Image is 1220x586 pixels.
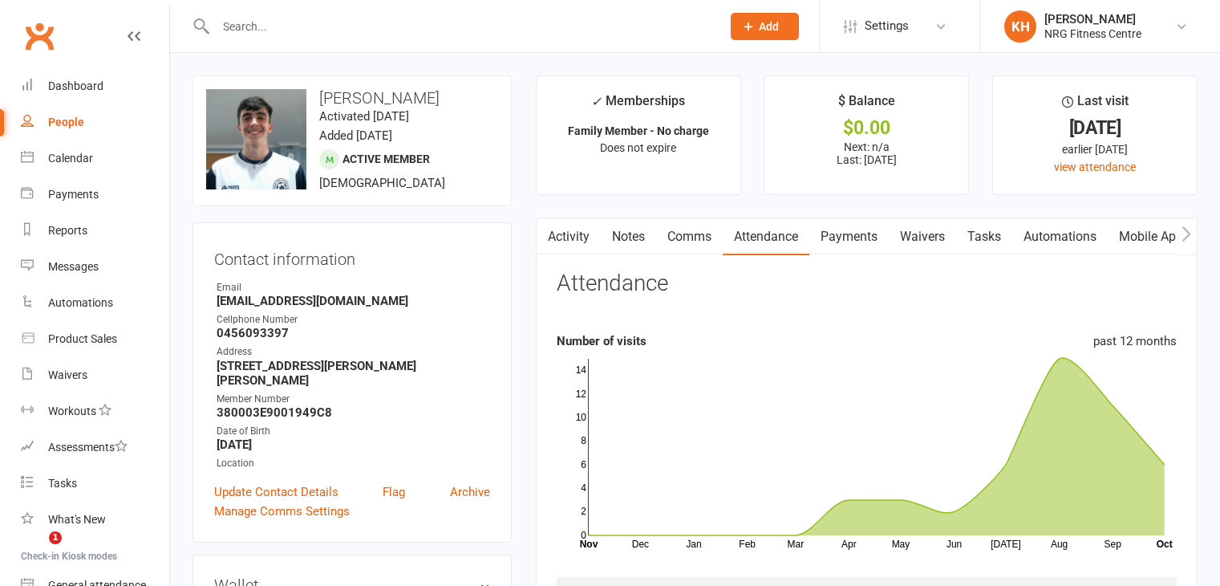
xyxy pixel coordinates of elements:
[21,177,169,213] a: Payments
[211,15,710,38] input: Search...
[1012,218,1108,255] a: Automations
[656,218,723,255] a: Comms
[342,153,430,165] span: Active member
[956,218,1012,255] a: Tasks
[1054,161,1136,173] a: view attendance
[48,188,99,201] div: Payments
[537,218,601,255] a: Activity
[1044,12,1141,26] div: [PERSON_NAME]
[48,441,128,454] div: Assessments
[1007,120,1182,136] div: [DATE]
[723,218,809,255] a: Attendance
[214,502,350,521] a: Manage Comms Settings
[217,326,490,340] strong: 0456093397
[21,429,169,466] a: Assessments
[319,128,392,143] time: Added [DATE]
[450,482,490,502] a: Archive
[217,424,490,439] div: Date of Birth
[759,20,779,33] span: Add
[214,482,338,502] a: Update Contact Details
[48,152,93,165] div: Calendar
[206,89,498,107] h3: [PERSON_NAME]
[383,482,405,502] a: Flag
[568,124,709,137] strong: Family Member - No charge
[48,224,87,237] div: Reports
[48,332,117,345] div: Product Sales
[1044,26,1141,41] div: NRG Fitness Centre
[48,79,103,92] div: Dashboard
[319,109,409,124] time: Activated [DATE]
[21,393,169,429] a: Workouts
[731,13,799,40] button: Add
[21,140,169,177] a: Calendar
[809,218,889,255] a: Payments
[217,294,490,308] strong: [EMAIL_ADDRESS][DOMAIN_NAME]
[48,513,106,526] div: What's New
[21,321,169,357] a: Product Sales
[21,213,169,249] a: Reports
[217,359,490,388] strong: [STREET_ADDRESS][PERSON_NAME][PERSON_NAME]
[217,405,490,420] strong: 380003E9001949C8
[601,218,656,255] a: Notes
[48,405,96,417] div: Workouts
[217,456,490,471] div: Location
[206,89,306,189] img: image1742603741.png
[591,91,685,120] div: Memberships
[48,296,113,309] div: Automations
[21,466,169,502] a: Tasks
[1007,140,1182,158] div: earlier [DATE]
[600,141,676,154] span: Does not expire
[21,285,169,321] a: Automations
[217,280,490,295] div: Email
[557,334,646,348] strong: Number of visits
[557,271,668,296] h3: Attendance
[21,104,169,140] a: People
[319,176,445,190] span: [DEMOGRAPHIC_DATA]
[217,437,490,452] strong: [DATE]
[779,140,954,166] p: Next: n/a Last: [DATE]
[21,357,169,393] a: Waivers
[21,249,169,285] a: Messages
[217,392,490,407] div: Member Number
[21,502,169,538] a: What's New
[1093,332,1177,351] div: past 12 months
[1062,91,1129,120] div: Last visit
[21,68,169,104] a: Dashboard
[48,260,99,273] div: Messages
[16,531,55,570] iframe: Intercom live chat
[214,244,490,268] h3: Contact information
[217,344,490,360] div: Address
[1108,218,1194,255] a: Mobile App
[49,531,62,544] span: 1
[48,116,84,128] div: People
[838,91,895,120] div: $ Balance
[48,477,77,490] div: Tasks
[779,120,954,136] div: $0.00
[217,312,490,328] div: Cellphone Number
[1004,10,1036,43] div: KH
[19,16,59,56] a: Clubworx
[48,368,87,381] div: Waivers
[591,94,602,109] i: ✓
[865,8,909,44] span: Settings
[889,218,956,255] a: Waivers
